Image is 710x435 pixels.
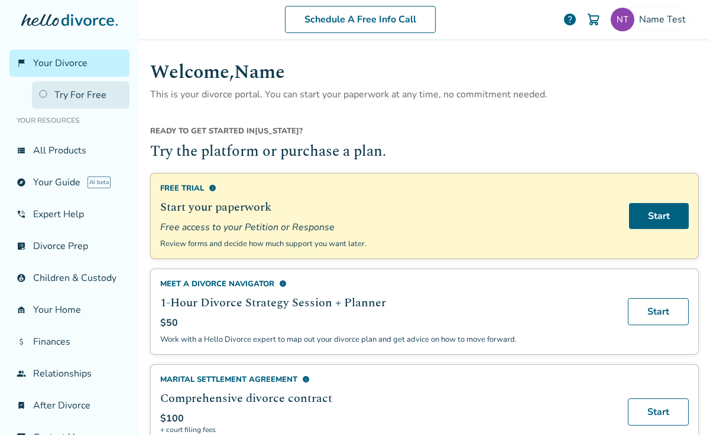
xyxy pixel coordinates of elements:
h1: Welcome, Name [150,58,699,87]
p: This is your divorce portal. You can start your paperwork at any time, no commitment needed. [150,87,699,102]
a: Schedule A Free Info Call [285,6,436,33]
a: groupRelationships [9,360,129,387]
a: exploreYour GuideAI beta [9,169,129,196]
span: AI beta [87,176,111,188]
h2: Start your paperwork [160,198,615,216]
span: info [209,184,216,192]
h2: Try the platform or purchase a plan. [150,141,699,163]
a: flag_2Your Divorce [9,50,129,77]
li: Your Resources [9,109,129,132]
a: bookmark_checkAfter Divorce [9,392,129,419]
div: Marital Settlement Agreement [160,374,614,385]
span: Your Divorce [33,57,87,70]
a: garage_homeYour Home [9,296,129,323]
span: attach_money [17,337,26,346]
span: bookmark_check [17,401,26,410]
span: Ready to get started in [150,126,255,136]
span: Free access to your Petition or Response [160,221,615,234]
span: $50 [160,316,178,329]
span: view_list [17,146,26,155]
p: Review forms and decide how much support you want later. [160,238,615,249]
a: Start [629,203,689,229]
span: phone_in_talk [17,210,26,219]
span: explore [17,178,26,187]
a: view_listAll Products [9,137,129,164]
iframe: Chat Widget [651,378,710,435]
span: garage_home [17,305,26,315]
span: $100 [160,412,184,425]
span: + court filing fees [160,425,614,434]
a: attach_moneyFinances [9,328,129,355]
span: list_alt_check [17,241,26,251]
div: Free Trial [160,183,615,194]
a: Try For Free [32,81,129,109]
h2: 1-Hour Divorce Strategy Session + Planner [160,294,614,312]
img: Cart [586,12,601,27]
div: Meet a divorce navigator [160,279,614,289]
p: Work with a Hello Divorce expert to map out your divorce plan and get advice on how to move forward. [160,334,614,345]
span: Name Test [639,13,690,26]
a: help [563,12,577,27]
a: account_childChildren & Custody [9,264,129,292]
a: Start [628,398,689,426]
a: phone_in_talkExpert Help [9,201,129,228]
span: flag_2 [17,58,26,68]
a: list_alt_checkDivorce Prep [9,233,129,260]
span: info [279,280,287,287]
span: group [17,369,26,378]
div: [US_STATE] ? [150,126,699,141]
span: info [302,375,310,383]
h2: Comprehensive divorce contract [160,390,614,407]
img: sgqqtest+8@gmail.com [611,8,634,31]
span: account_child [17,273,26,283]
a: Start [628,298,689,325]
